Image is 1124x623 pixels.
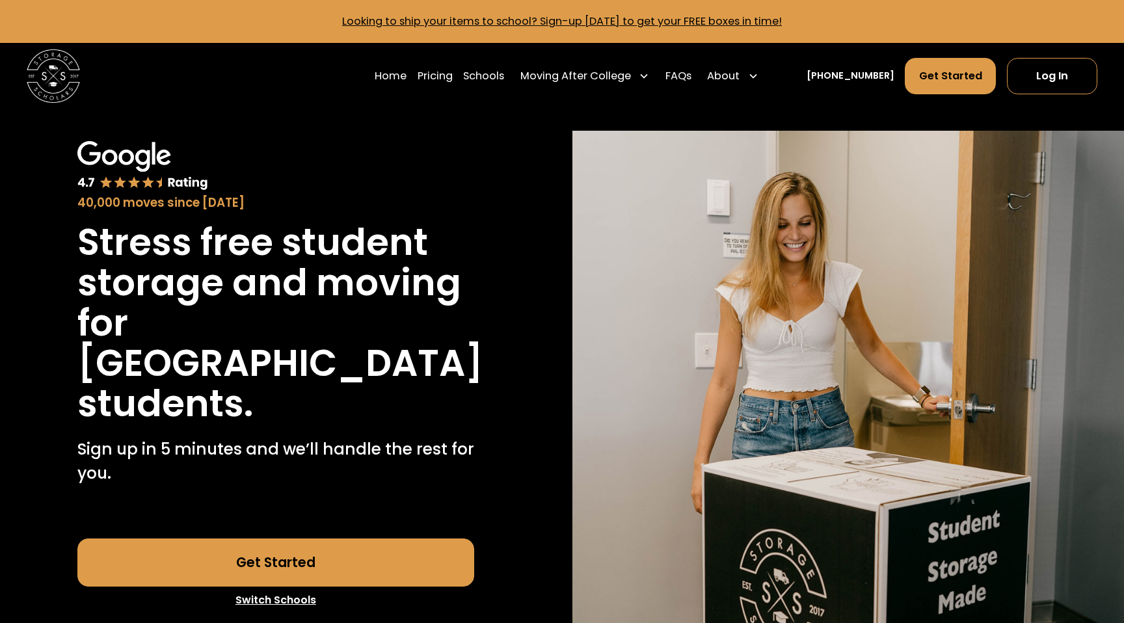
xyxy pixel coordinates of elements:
a: Switch Schools [77,587,474,614]
div: Moving After College [515,57,654,94]
div: Moving After College [520,68,631,85]
h1: [GEOGRAPHIC_DATA] [77,343,483,384]
div: About [707,68,740,85]
img: Storage Scholars main logo [27,49,80,103]
a: Get Started [905,58,996,94]
h1: students. [77,384,253,424]
div: About [702,57,764,94]
a: Pricing [418,57,453,94]
a: Log In [1007,58,1097,94]
a: Looking to ship your items to school? Sign-up [DATE] to get your FREE boxes in time! [342,14,782,29]
h1: Stress free student storage and moving for [77,222,474,343]
a: [PHONE_NUMBER] [807,69,894,83]
a: home [27,49,80,103]
a: Get Started [77,538,474,587]
a: Schools [463,57,504,94]
img: Google 4.7 star rating [77,141,208,191]
a: FAQs [665,57,691,94]
div: 40,000 moves since [DATE] [77,194,474,212]
p: Sign up in 5 minutes and we’ll handle the rest for you. [77,438,474,486]
a: Home [375,57,407,94]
